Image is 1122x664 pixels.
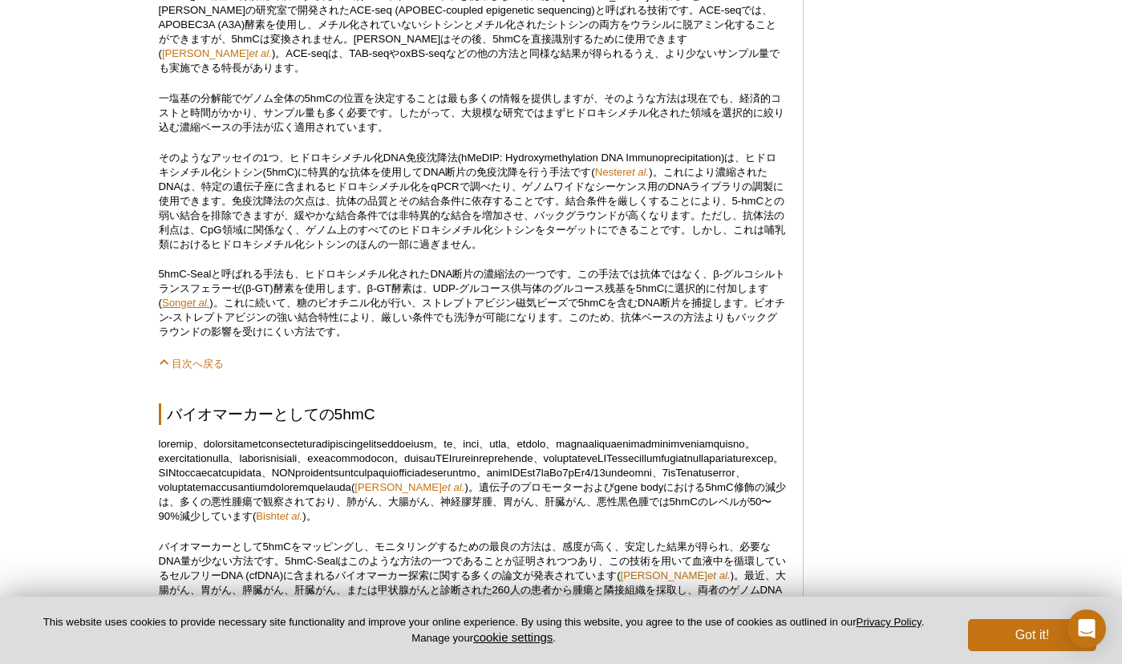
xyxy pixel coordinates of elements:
[249,47,272,59] em: et al.
[354,481,464,493] a: [PERSON_NAME]et al.
[442,481,465,493] em: et al.
[26,615,942,646] p: This website uses cookies to provide necessary site functionality and improve your online experie...
[159,91,787,135] p: 一塩基の分解能でゲノム全体の5hmCの位置を決定することは最も多くの情報を提供しますが、そのような方法は現在でも、経済的コストと時間がかかり、サンプル量も多く必要です。したがって、大規模な研究で...
[280,510,303,522] em: et al.
[1067,609,1106,648] div: Open Intercom Messenger
[621,569,731,581] a: [PERSON_NAME]et al.
[159,540,787,641] p: バイオマーカーとして5hmCをマッピングし、モニタリングするための最良の方法は、感度が高く、安定した結果が得られ、必要なDNA量が少ない方法です。5hmC-Sealはこのような方法の一つであるこ...
[857,616,921,628] a: Privacy Policy
[162,47,272,59] a: [PERSON_NAME]et al.
[162,297,209,309] a: Songet al.
[159,151,787,252] p: そのようなアッセイの1つ、ヒドロキシメチル化DNA免疫沈降法(hMeDIP: Hydroxymethylation DNA Immunoprecipitation)は、ヒドロキシメチル化シトシン...
[159,358,225,370] a: 目次へ戻る
[626,166,650,178] em: et al.
[473,630,553,644] button: cookie settings
[968,619,1096,651] button: Got it!
[187,297,210,309] em: et al.
[595,166,649,178] a: Nesteret al.
[159,267,787,339] p: 5hmC-Sealと呼ばれる手法も、ヒドロキシメチル化されたDNA断片の濃縮法の一つです。この手法では抗体ではなく、β-グルコシルトランスフェラーゼ(β-GT)酵素を使用します。β-GT酵素は、...
[256,510,302,522] a: Bishtet al.
[707,569,731,581] em: et al.
[159,437,787,524] p: loremip、dolorsitametconsecteturadipiscingelitseddoeiusm。te、inci、utla、etdolo、magnaaliquaenimadmini...
[159,403,787,425] h2: バイオマーカーとしての5hmC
